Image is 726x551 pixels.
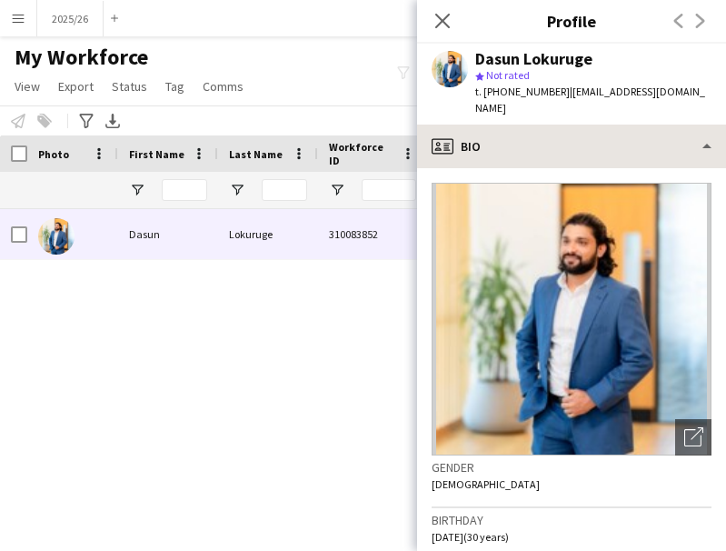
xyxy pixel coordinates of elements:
[486,68,530,82] span: Not rated
[118,209,218,259] div: Dasun
[165,78,184,95] span: Tag
[51,75,101,98] a: Export
[195,75,251,98] a: Comms
[7,75,47,98] a: View
[203,78,244,95] span: Comms
[475,51,592,67] div: Dasun Lokuruge
[432,459,711,476] h3: Gender
[58,78,94,95] span: Export
[38,147,69,161] span: Photo
[37,1,104,36] button: 2025/26
[432,512,711,528] h3: Birthday
[417,9,726,33] h3: Profile
[75,110,97,132] app-action-btn: Advanced filters
[218,209,318,259] div: Lokuruge
[432,477,540,491] span: [DEMOGRAPHIC_DATA]
[318,209,427,259] div: 310083852
[229,182,245,198] button: Open Filter Menu
[15,78,40,95] span: View
[162,179,207,201] input: First Name Filter Input
[329,140,394,167] span: Workforce ID
[129,182,145,198] button: Open Filter Menu
[15,44,148,71] span: My Workforce
[675,419,711,456] div: Open photos pop-in
[432,530,509,544] span: [DATE] (30 years)
[229,147,283,161] span: Last Name
[104,75,154,98] a: Status
[475,85,705,115] span: | [EMAIL_ADDRESS][DOMAIN_NAME]
[329,182,345,198] button: Open Filter Menu
[38,218,75,255] img: Dasun Lokuruge
[417,125,726,168] div: Bio
[112,78,147,95] span: Status
[262,179,307,201] input: Last Name Filter Input
[475,85,570,98] span: t. [PHONE_NUMBER]
[158,75,192,98] a: Tag
[432,183,711,456] img: Crew avatar or photo
[102,110,124,132] app-action-btn: Export XLSX
[362,179,416,201] input: Workforce ID Filter Input
[129,147,184,161] span: First Name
